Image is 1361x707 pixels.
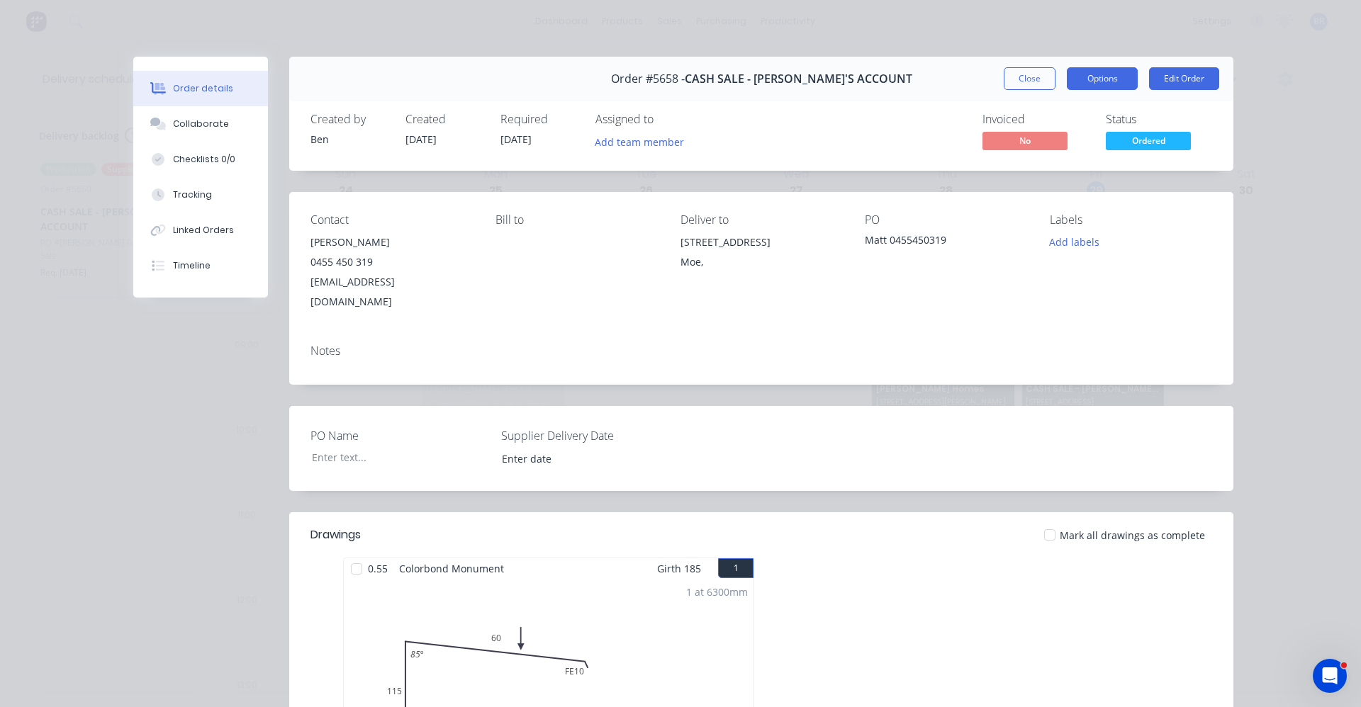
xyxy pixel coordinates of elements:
span: Ordered [1106,132,1191,149]
button: Collaborate [133,106,268,142]
iframe: Intercom live chat [1313,659,1347,693]
div: Ben [310,132,388,147]
div: [STREET_ADDRESS]Moe, [680,232,843,278]
div: PO [865,213,1027,227]
button: Add team member [588,132,692,151]
div: Assigned to [595,113,737,126]
div: Collaborate [173,118,229,130]
button: Ordered [1106,132,1191,153]
span: [DATE] [405,132,437,146]
div: Tracking [173,188,212,201]
div: Notes [310,344,1212,358]
div: 0455 450 319 [310,252,473,272]
button: Tracking [133,177,268,213]
div: Moe, [680,252,843,272]
label: PO Name [310,427,488,444]
button: Order details [133,71,268,106]
div: Created [405,113,483,126]
div: Bill to [495,213,658,227]
div: Deliver to [680,213,843,227]
span: No [982,132,1068,149]
div: Linked Orders [173,224,234,237]
span: 0.55 [362,558,393,579]
button: Close [1004,67,1055,90]
label: Supplier Delivery Date [501,427,678,444]
div: Contact [310,213,473,227]
span: Order #5658 - [611,72,685,86]
button: Add team member [595,132,692,151]
div: Created by [310,113,388,126]
span: Mark all drawings as complete [1060,528,1205,543]
div: Order details [173,82,233,95]
button: Timeline [133,248,268,283]
button: Linked Orders [133,213,268,248]
div: [PERSON_NAME]0455 450 319[EMAIL_ADDRESS][DOMAIN_NAME] [310,232,473,312]
div: Checklists 0/0 [173,153,235,166]
button: 1 [718,558,754,578]
div: Timeline [173,259,211,272]
div: [STREET_ADDRESS] [680,232,843,252]
div: Status [1106,113,1212,126]
div: Drawings [310,526,361,543]
button: Checklists 0/0 [133,142,268,177]
div: Invoiced [982,113,1089,126]
span: [DATE] [500,132,532,146]
span: Colorbond Monument [393,558,510,579]
button: Add labels [1042,232,1107,251]
button: Edit Order [1149,67,1219,90]
span: CASH SALE - [PERSON_NAME]'S ACCOUNT [685,72,912,86]
button: Options [1067,67,1138,90]
div: Matt 0455450319 [865,232,1027,252]
div: [PERSON_NAME] [310,232,473,252]
input: Enter date [492,448,668,469]
div: Labels [1050,213,1212,227]
div: [EMAIL_ADDRESS][DOMAIN_NAME] [310,272,473,312]
div: 1 at 6300mm [686,584,748,599]
div: Required [500,113,578,126]
span: Girth 185 [657,558,701,579]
